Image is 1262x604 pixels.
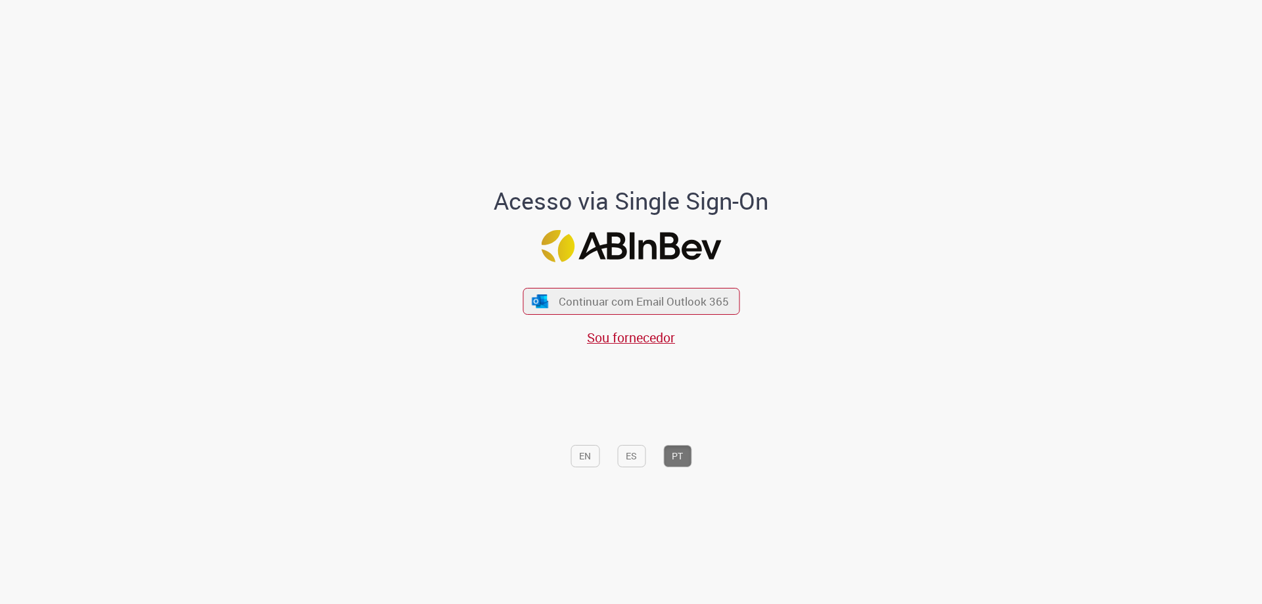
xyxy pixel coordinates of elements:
img: Logo ABInBev [541,230,721,262]
button: PT [663,445,691,467]
button: EN [571,445,599,467]
span: Continuar com Email Outlook 365 [559,294,729,309]
img: ícone Azure/Microsoft 360 [531,294,549,308]
a: Sou fornecedor [587,329,675,346]
h1: Acesso via Single Sign-On [449,188,814,214]
button: ES [617,445,645,467]
button: ícone Azure/Microsoft 360 Continuar com Email Outlook 365 [523,288,739,315]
